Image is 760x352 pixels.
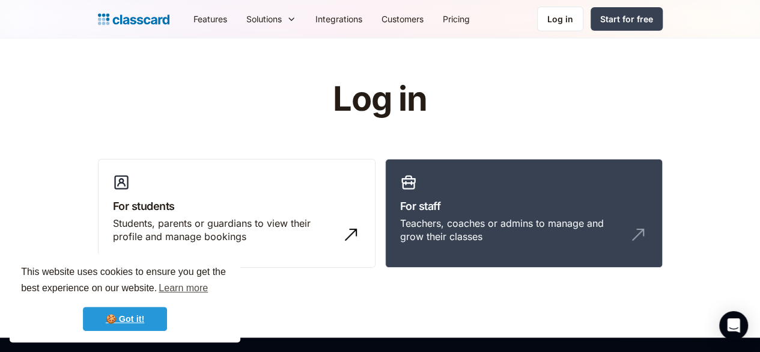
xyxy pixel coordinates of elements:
[591,7,663,31] a: Start for free
[372,5,433,32] a: Customers
[189,81,571,118] h1: Log in
[547,13,573,25] div: Log in
[21,265,229,297] span: This website uses cookies to ensure you get the best experience on our website.
[246,13,282,25] div: Solutions
[10,253,240,342] div: cookieconsent
[306,5,372,32] a: Integrations
[157,279,210,297] a: learn more about cookies
[433,5,479,32] a: Pricing
[83,307,167,331] a: dismiss cookie message
[98,159,375,268] a: For studentsStudents, parents or guardians to view their profile and manage bookings
[537,7,583,31] a: Log in
[385,159,663,268] a: For staffTeachers, coaches or admins to manage and grow their classes
[113,198,360,214] h3: For students
[400,217,624,244] div: Teachers, coaches or admins to manage and grow their classes
[400,198,648,214] h3: For staff
[237,5,306,32] div: Solutions
[719,311,748,340] div: Open Intercom Messenger
[113,217,336,244] div: Students, parents or guardians to view their profile and manage bookings
[184,5,237,32] a: Features
[600,13,653,25] div: Start for free
[98,11,169,28] a: Logo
